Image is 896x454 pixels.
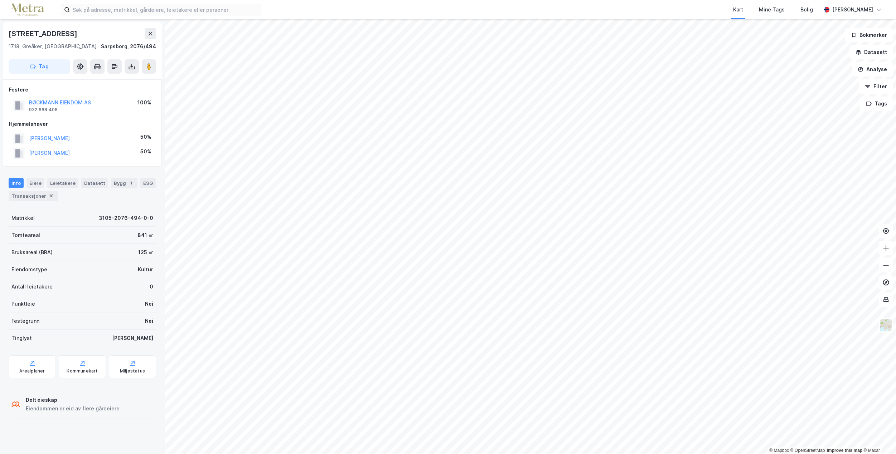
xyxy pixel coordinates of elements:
div: [PERSON_NAME] [832,5,873,14]
div: ESG [140,178,156,188]
div: 3105-2076-494-0-0 [99,214,153,222]
button: Analyse [852,62,893,77]
img: Z [879,319,893,332]
div: Mine Tags [759,5,785,14]
iframe: Chat Widget [860,420,896,454]
button: Filter [859,79,893,94]
div: Kommunekart [67,368,98,374]
a: Mapbox [769,448,789,453]
button: Bokmerker [845,28,893,42]
div: Bruksareal (BRA) [11,248,53,257]
div: Delt eieskap [26,396,120,404]
button: Tags [860,97,893,111]
div: Kultur [138,265,153,274]
input: Søk på adresse, matrikkel, gårdeiere, leietakere eller personer [70,4,261,15]
div: [STREET_ADDRESS] [9,28,79,39]
a: OpenStreetMap [790,448,825,453]
div: Kart [733,5,743,14]
div: Transaksjoner [9,191,58,201]
div: 1718, Greåker, [GEOGRAPHIC_DATA] [9,42,97,51]
div: Leietakere [47,178,78,188]
div: Nei [145,300,153,308]
button: Tag [9,59,70,74]
div: 841 ㎡ [137,231,153,240]
div: 1 [127,179,135,187]
div: 125 ㎡ [138,248,153,257]
button: Datasett [849,45,893,59]
div: Arealplaner [19,368,45,374]
div: Datasett [81,178,108,188]
div: 10 [48,192,55,199]
div: Bolig [800,5,813,14]
div: Info [9,178,24,188]
a: Improve this map [827,448,862,453]
img: metra-logo.256734c3b2bbffee19d4.png [11,4,44,16]
div: Miljøstatus [120,368,145,374]
div: Nei [145,317,153,325]
div: 0 [150,282,153,291]
div: Eiendomstype [11,265,47,274]
div: 50% [140,147,151,156]
div: Kontrollprogram for chat [860,420,896,454]
div: 932 668 408 [29,107,58,113]
div: Tinglyst [11,334,32,342]
div: Tomteareal [11,231,40,240]
div: [PERSON_NAME] [112,334,153,342]
div: Hjemmelshaver [9,120,156,128]
div: Bygg [111,178,137,188]
div: Eiendommen er eid av flere gårdeiere [26,404,120,413]
div: Festere [9,85,156,94]
div: Punktleie [11,300,35,308]
div: Antall leietakere [11,282,53,291]
div: Sarpsborg, 2076/494 [101,42,156,51]
div: 50% [140,133,151,141]
div: Eiere [26,178,44,188]
div: Matrikkel [11,214,35,222]
div: Festegrunn [11,317,39,325]
div: 100% [137,98,151,107]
